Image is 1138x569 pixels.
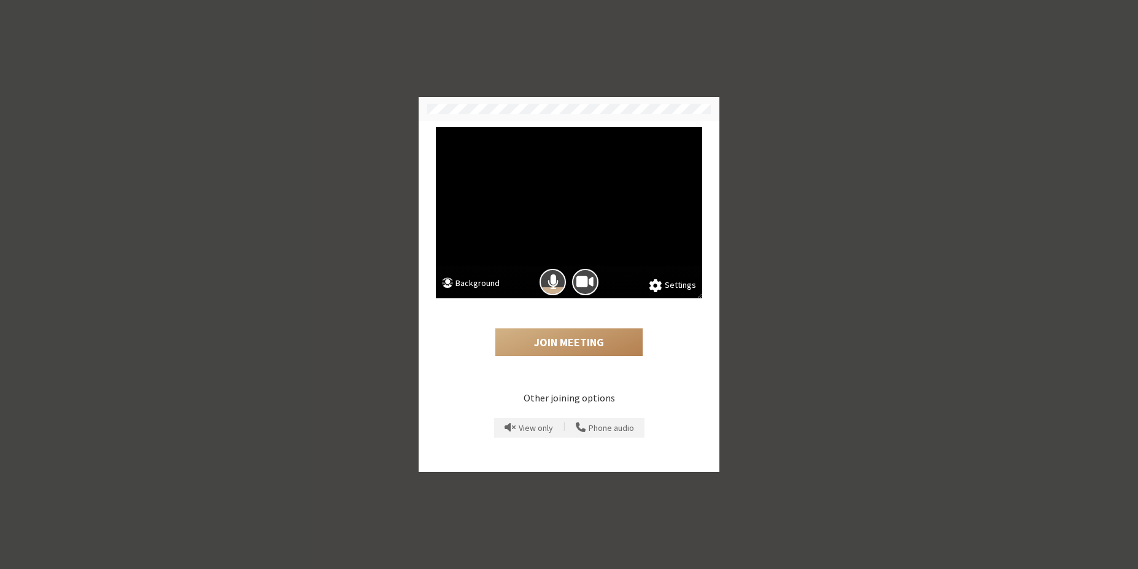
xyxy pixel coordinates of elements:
[519,424,553,433] span: View only
[436,390,702,405] p: Other joining options
[572,269,598,295] button: Camera is on
[589,424,634,433] span: Phone audio
[563,420,565,436] span: |
[571,418,638,438] button: Use your phone for mic and speaker while you view the meeting on this device.
[442,277,500,292] button: Background
[500,418,557,438] button: Prevent echo when there is already an active mic and speaker in the room.
[649,279,696,292] button: Settings
[495,328,643,357] button: Join Meeting
[540,269,566,295] button: Mic is on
